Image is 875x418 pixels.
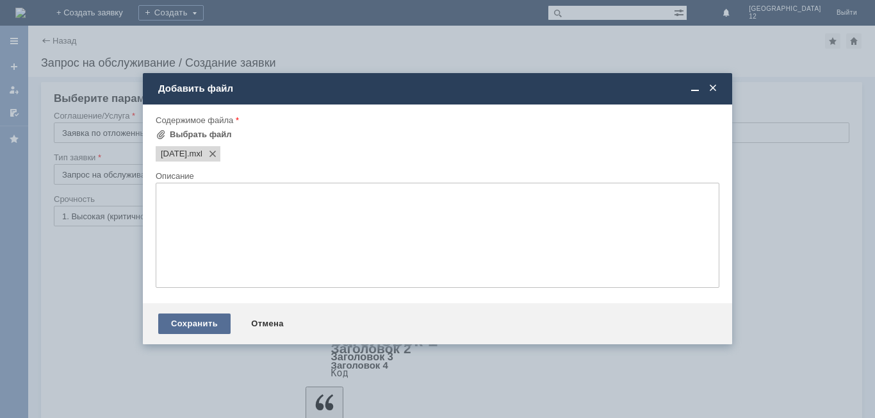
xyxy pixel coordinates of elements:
[156,116,717,124] div: Содержимое файла
[156,172,717,180] div: Описание
[707,83,719,94] span: Закрыть
[5,5,187,26] div: прошу удалить отложенные [PERSON_NAME], спасибо
[161,149,187,159] span: 07.09.2025.mxl
[170,130,232,140] div: Выбрать файл
[158,83,719,94] div: Добавить файл
[689,83,701,94] span: Свернуть (Ctrl + M)
[187,149,202,159] span: 07.09.2025.mxl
